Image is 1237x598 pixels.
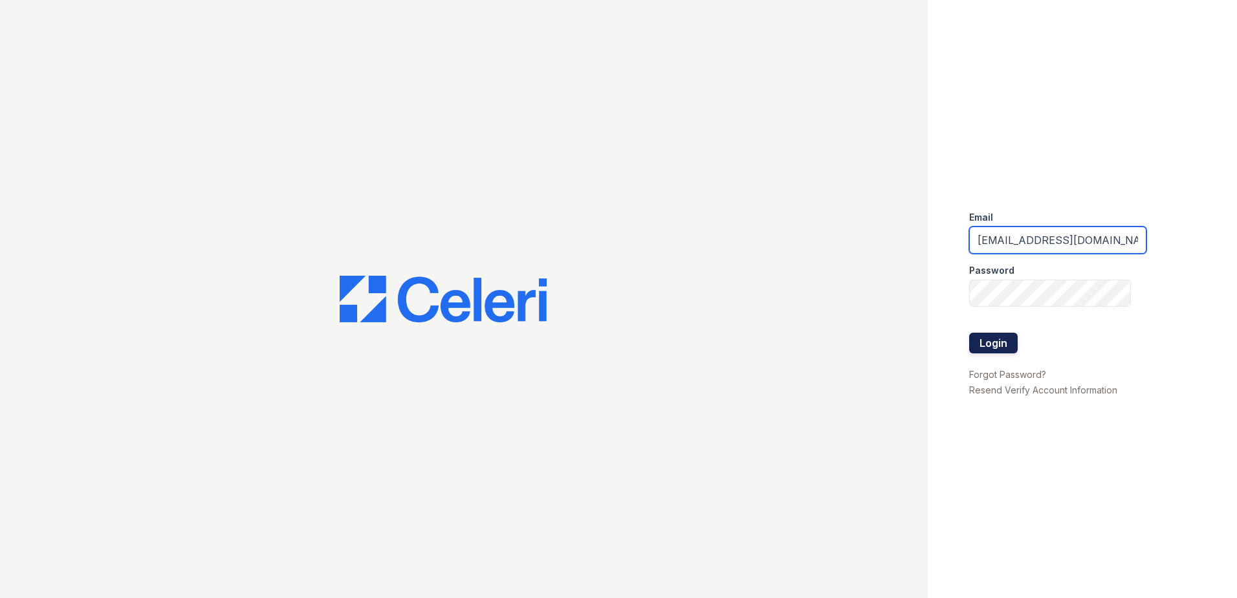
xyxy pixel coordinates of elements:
a: Forgot Password? [969,369,1046,380]
a: Resend Verify Account Information [969,384,1117,395]
label: Email [969,211,993,224]
img: CE_Logo_Blue-a8612792a0a2168367f1c8372b55b34899dd931a85d93a1a3d3e32e68fde9ad4.png [340,276,547,322]
label: Password [969,264,1014,277]
button: Login [969,333,1018,353]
